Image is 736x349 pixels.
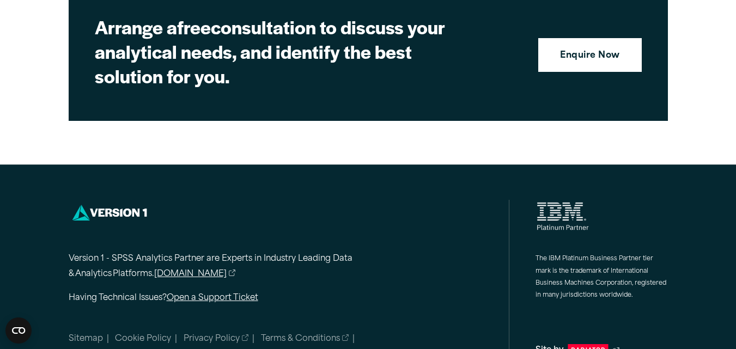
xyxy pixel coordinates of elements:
[536,253,668,302] p: The IBM Platinum Business Partner tier mark is the trademark of International Business Machines C...
[177,14,211,40] strong: free
[184,333,249,346] a: Privacy Policy
[154,267,236,283] a: [DOMAIN_NAME]
[95,15,476,88] h2: Arrange a consultation to discuss your analytical needs, and identify the best solution for you.
[538,38,641,72] a: Enquire Now
[69,291,396,307] p: Having Technical Issues?
[560,49,619,63] strong: Enquire Now
[5,317,32,344] button: Open CMP widget
[261,333,349,346] a: Terms & Conditions
[69,252,396,283] p: Version 1 - SPSS Analytics Partner are Experts in Industry Leading Data & Analytics Platforms.
[69,335,103,343] a: Sitemap
[115,335,171,343] a: Cookie Policy
[167,294,258,302] a: Open a Support Ticket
